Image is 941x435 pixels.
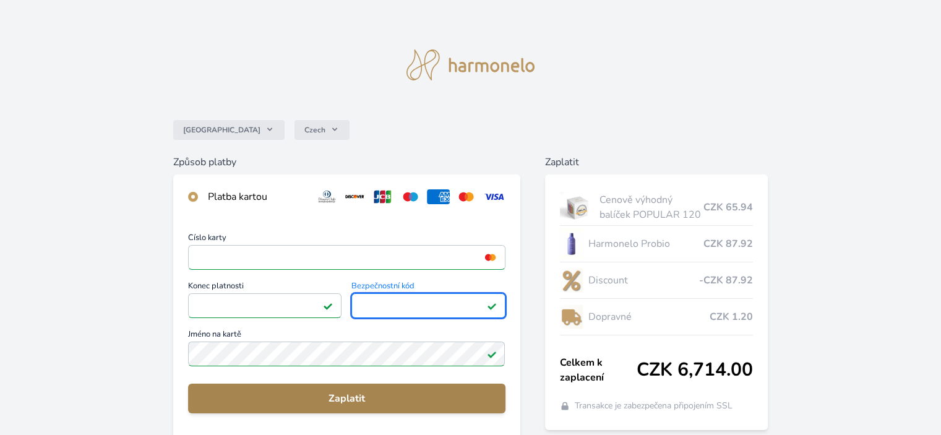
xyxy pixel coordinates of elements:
img: Platné pole [487,349,497,359]
img: discount-lo.png [560,265,583,296]
span: Harmonelo Probio [588,236,703,251]
img: Platné pole [323,301,333,311]
img: maestro.svg [399,189,422,204]
span: CZK 87.92 [703,236,753,251]
span: Číslo karty [188,234,505,245]
img: jcb.svg [371,189,394,204]
span: Celkem k zaplacení [560,355,637,385]
span: CZK 1.20 [710,309,753,324]
h6: Způsob platby [173,155,520,170]
span: [GEOGRAPHIC_DATA] [183,125,260,135]
img: discover.svg [343,189,366,204]
img: delivery-lo.png [560,301,583,332]
span: Discount [588,273,698,288]
iframe: Iframe pro datum vypršení platnosti [194,297,336,314]
img: amex.svg [427,189,450,204]
img: logo.svg [406,50,535,80]
button: Zaplatit [188,384,505,413]
span: Jméno na kartě [188,330,505,342]
div: Platba kartou [208,189,306,204]
span: Bezpečnostní kód [351,282,505,293]
span: Dopravné [588,309,709,324]
img: mc [482,252,499,263]
img: mc.svg [455,189,478,204]
span: Zaplatit [198,391,495,406]
span: -CZK 87.92 [699,273,753,288]
span: Konec platnosti [188,282,342,293]
input: Jméno na kartěPlatné pole [188,342,505,366]
img: CLEAN_PROBIO_se_stinem_x-lo.jpg [560,228,583,259]
span: Transakce je zabezpečena připojením SSL [575,400,733,412]
img: visa.svg [483,189,505,204]
img: Platné pole [487,301,497,311]
img: diners.svg [316,189,338,204]
span: CZK 65.94 [703,200,753,215]
button: [GEOGRAPHIC_DATA] [173,120,285,140]
iframe: Iframe pro číslo karty [194,249,499,266]
span: Cenově výhodný balíček POPULAR 120 [599,192,703,222]
img: popular.jpg [560,192,595,223]
iframe: Iframe pro bezpečnostní kód [357,297,499,314]
span: Czech [304,125,325,135]
h6: Zaplatit [545,155,768,170]
span: CZK 6,714.00 [637,359,753,381]
button: Czech [294,120,350,140]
